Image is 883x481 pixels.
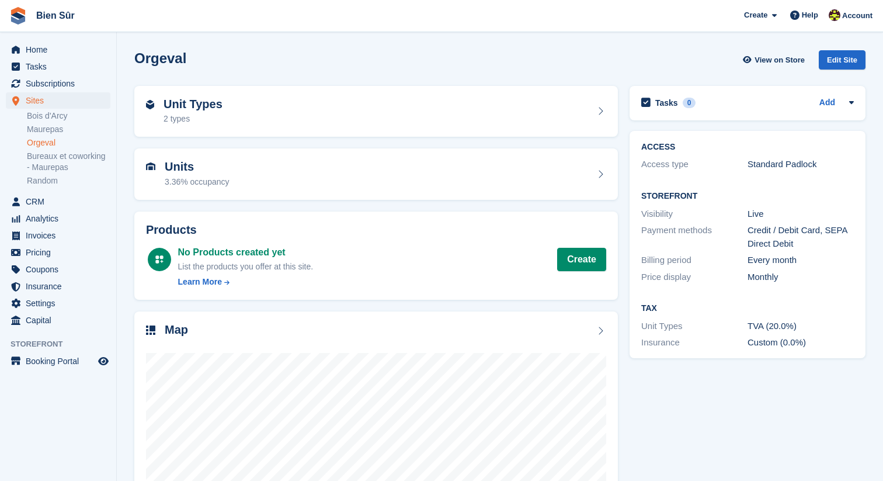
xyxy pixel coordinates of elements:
a: Unit Types 2 types [134,86,618,137]
div: Billing period [641,254,748,267]
a: menu [6,244,110,261]
img: map-icn-33ee37083ee616e46c38cad1a60f524a97daa1e2b2c8c0bc3eb3415660979fc1.svg [146,326,155,335]
a: Maurepas [27,124,110,135]
a: Edit Site [819,50,865,74]
div: Edit Site [819,50,865,70]
h2: Orgeval [134,50,186,66]
span: Subscriptions [26,75,96,92]
a: Units 3.36% occupancy [134,148,618,200]
h2: Units [165,160,230,174]
span: Account [842,10,872,22]
a: Random [27,175,110,186]
a: Bureaux et coworking - Maurepas [27,151,110,173]
div: Visibility [641,207,748,221]
a: menu [6,227,110,244]
span: Capital [26,312,96,328]
a: Bois d'Arcy [27,110,110,122]
span: Invoices [26,227,96,244]
div: Every month [748,254,854,267]
a: Add [819,96,835,110]
div: Monthly [748,271,854,284]
img: unit-icn-7be61d7bf1b0ce9d3e12c5938cc71ed9869f7b940bace4675aadf7bd6d80202e.svg [146,162,155,171]
img: custom-product-icn-white-7c27a13f52cf5f2f504a55ee73a895a1f82ff5669d69490e13668eaf7ade3bb5.svg [155,255,164,264]
h2: Map [165,323,188,337]
a: menu [6,261,110,278]
h2: Tax [641,304,854,313]
a: menu [6,92,110,109]
a: menu [6,312,110,328]
span: Sites [26,92,96,109]
a: menu [6,210,110,227]
h2: Unit Types [164,98,223,111]
span: List the products you offer at this site. [178,262,314,271]
h2: Storefront [641,192,854,201]
span: Home [26,41,96,58]
div: Standard Padlock [748,158,854,171]
span: Create [744,9,767,21]
img: Marie Tran [829,9,840,21]
div: Credit / Debit Card, SEPA Direct Debit [748,224,854,250]
a: Orgeval [27,137,110,148]
div: 0 [683,98,696,108]
span: Booking Portal [26,353,96,369]
div: Learn More [178,276,222,288]
a: menu [6,58,110,75]
div: Custom (0.0%) [748,336,854,349]
div: Unit Types [641,320,748,333]
a: menu [6,75,110,92]
span: Coupons [26,261,96,278]
div: No Products created yet [178,245,314,259]
span: Analytics [26,210,96,227]
div: Payment methods [641,224,748,250]
h2: Products [146,223,606,237]
a: menu [6,353,110,369]
a: Bien Sûr [32,6,79,25]
a: Preview store [96,354,110,368]
div: 3.36% occupancy [165,176,230,188]
div: Access type [641,158,748,171]
span: Tasks [26,58,96,75]
a: View on Store [741,50,809,70]
span: CRM [26,193,96,210]
img: stora-icon-8386f47178a22dfd0bd8f6a31ec36ba5ce8667c1dd55bd0f319d3a0aa187defe.svg [9,7,27,25]
a: menu [6,41,110,58]
span: Help [802,9,818,21]
span: Storefront [11,338,116,350]
img: unit-type-icn-2b2737a686de81e16bb02015468b77c625bbabd49415b5ef34ead5e3b44a266d.svg [146,100,154,109]
a: Create [557,248,606,271]
div: Insurance [641,336,748,349]
div: 2 types [164,113,223,125]
span: View on Store [755,54,805,66]
span: Pricing [26,244,96,261]
a: Learn More [178,276,314,288]
h2: ACCESS [641,143,854,152]
div: Price display [641,271,748,284]
span: Settings [26,295,96,312]
a: menu [6,278,110,295]
h2: Tasks [655,98,678,108]
span: Insurance [26,278,96,295]
a: menu [6,295,110,312]
div: TVA (20.0%) [748,320,854,333]
a: menu [6,193,110,210]
div: Live [748,207,854,221]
